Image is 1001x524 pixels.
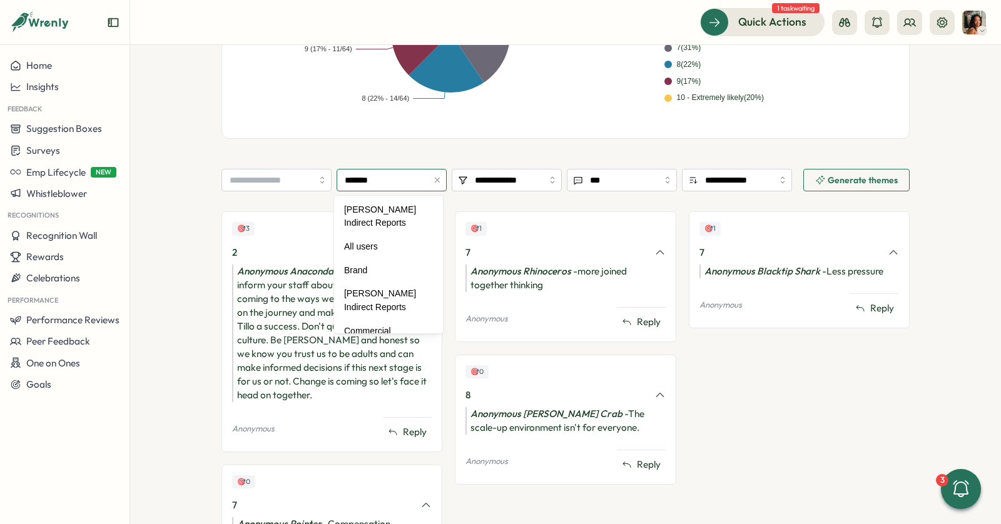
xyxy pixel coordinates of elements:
[803,169,910,191] button: Generate themes
[26,251,64,263] span: Rewards
[677,59,701,71] div: 8 ( 22 %)
[637,458,661,471] span: Reply
[828,176,898,184] span: Generate themes
[362,95,409,103] text: 8 (22% - 14/64)
[637,315,661,329] span: Reply
[237,265,362,277] i: Anonymous Anaconda Snake
[699,222,721,235] div: Upvotes
[403,425,427,439] span: Reply
[699,265,899,278] div: - Less pressure
[941,469,981,509] button: 3
[107,16,119,29] button: Expand sidebar
[305,46,352,53] text: 9 (17% - 11/64)
[232,265,432,402] div: - Cascade and inform your staff about what changes are coming to the ways we work so we can come ...
[677,42,701,54] div: 7 ( 31 %)
[465,265,665,292] div: - more joined together thinking
[337,235,450,259] div: All users
[232,423,275,435] p: Anonymous
[699,300,742,311] p: Anonymous
[232,498,413,512] div: 7
[700,8,825,36] button: Quick Actions
[232,246,413,259] div: 2
[470,265,571,277] i: Anonymous Rhinoceros
[465,407,665,435] div: - The scale-up environment isn't for everyone.
[870,301,894,315] span: Reply
[470,408,622,420] i: Anonymous [PERSON_NAME] Crab
[26,272,80,284] span: Celebrations
[26,59,52,71] span: Home
[465,313,508,325] p: Anonymous
[232,475,255,488] div: Upvotes
[337,282,450,319] div: [PERSON_NAME] Indirect Reports
[26,81,59,93] span: Insights
[677,76,701,88] div: 9 ( 17 %)
[465,365,489,378] div: Upvotes
[850,299,899,318] button: Reply
[26,314,119,326] span: Performance Reviews
[26,378,51,390] span: Goals
[26,188,87,199] span: Whistleblower
[738,14,806,30] span: Quick Actions
[26,166,86,178] span: Emp Lifecycle
[617,455,666,474] button: Reply
[26,123,102,134] span: Suggestion Boxes
[704,265,820,277] i: Anonymous Blacktip Shark
[26,335,90,347] span: Peer Feedback
[465,222,487,235] div: Upvotes
[337,198,450,235] div: [PERSON_NAME] Indirect Reports
[699,246,880,259] div: 7
[337,320,450,343] div: Commercial
[91,167,116,178] span: NEW
[936,474,948,486] div: 3
[26,229,97,241] span: Recognition Wall
[772,3,820,13] span: 1 task waiting
[26,144,60,156] span: Surveys
[677,92,764,104] div: 10 - Extremely likely ( 20 %)
[26,357,80,369] span: One on Ones
[232,222,255,235] div: Upvotes
[337,259,450,283] div: Brand
[465,388,646,402] div: 8
[465,456,508,467] p: Anonymous
[617,313,666,331] button: Reply
[465,246,646,259] div: 7
[962,11,986,34] img: Viveca Riley
[383,423,432,441] button: Reply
